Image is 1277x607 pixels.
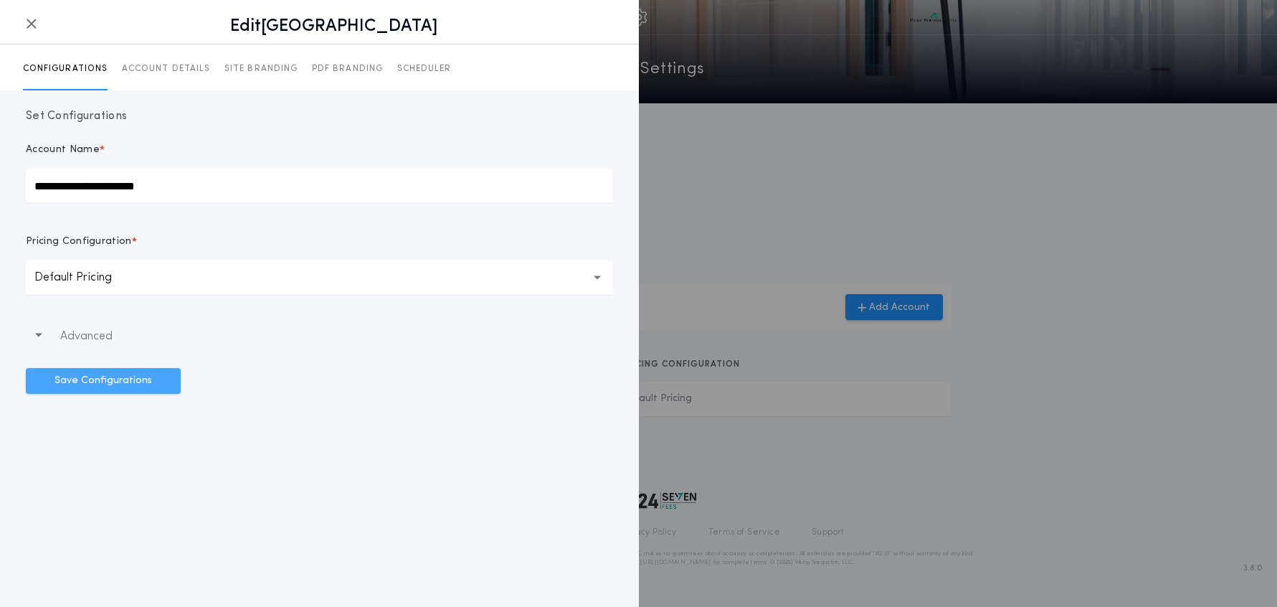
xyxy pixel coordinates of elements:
[26,169,613,203] input: Account Name*
[46,15,622,38] h1: Edit [GEOGRAPHIC_DATA]
[26,235,132,249] p: Pricing Configuration
[26,316,613,357] button: Advanced
[26,143,100,157] p: Account Name
[26,108,613,125] h3: Set Configurations
[23,63,108,75] p: CONFIGURATIONS
[26,260,613,295] button: Default Pricing
[312,63,383,75] p: PDF BRANDING
[224,63,298,75] p: SITE BRANDING
[60,328,113,345] p: Advanced
[397,63,452,75] p: SCHEDULER
[26,368,181,394] button: Save Configurations
[34,269,135,286] p: Default Pricing
[122,63,210,75] p: ACCOUNT DETAILS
